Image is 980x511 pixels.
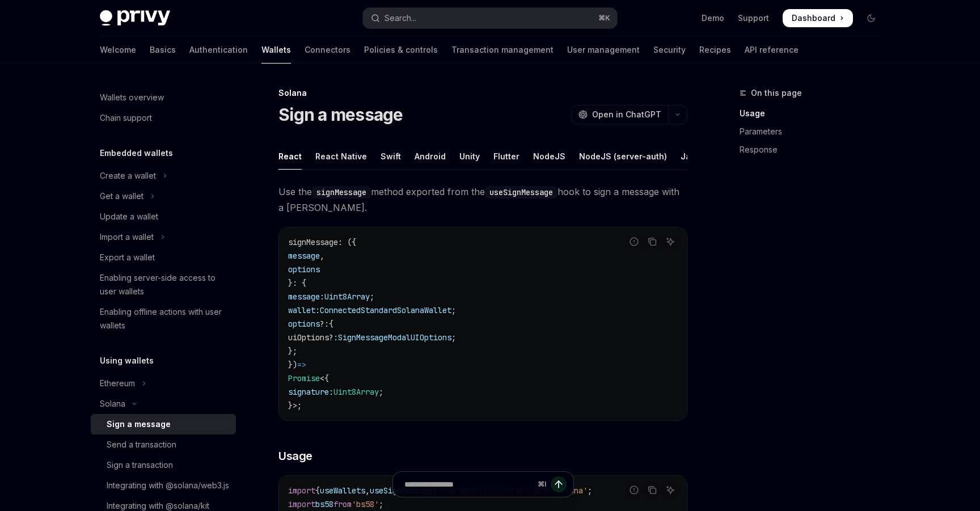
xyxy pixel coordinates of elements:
[100,36,136,64] a: Welcome
[320,319,329,329] span: ?:
[288,373,320,383] span: Promise
[107,479,229,492] div: Integrating with @solana/web3.js
[278,104,403,125] h1: Sign a message
[100,189,143,203] div: Get a wallet
[627,234,641,249] button: Report incorrect code
[485,186,557,199] code: useSignMessage
[305,36,350,64] a: Connectors
[100,230,154,244] div: Import a wallet
[288,400,302,411] span: }>;
[107,438,176,451] div: Send a transaction
[364,36,438,64] a: Policies & controls
[329,319,333,329] span: {
[740,123,889,141] a: Parameters
[278,143,302,170] div: React
[91,302,236,336] a: Enabling offline actions with user wallets
[315,143,367,170] div: React Native
[91,414,236,434] a: Sign a message
[451,305,456,315] span: ;
[653,36,686,64] a: Security
[745,36,799,64] a: API reference
[320,251,324,261] span: ,
[91,455,236,475] a: Sign a transaction
[702,12,724,24] a: Demo
[91,475,236,496] a: Integrating with @solana/web3.js
[100,305,229,332] div: Enabling offline actions with user wallets
[783,9,853,27] a: Dashboard
[100,91,164,104] div: Wallets overview
[699,36,731,64] a: Recipes
[100,271,229,298] div: Enabling server-side access to user wallets
[278,87,687,99] div: Solana
[315,305,320,315] span: :
[592,109,661,120] span: Open in ChatGPT
[333,332,338,343] span: :
[288,251,320,261] span: message
[333,387,379,397] span: Uint8Array
[493,143,519,170] div: Flutter
[91,87,236,108] a: Wallets overview
[150,36,176,64] a: Basics
[288,305,315,315] span: wallet
[91,186,236,206] button: Toggle Get a wallet section
[320,373,329,383] span: <{
[338,237,356,247] span: : ({
[288,346,297,356] span: };
[379,387,383,397] span: ;
[288,237,338,247] span: signMessage
[738,12,769,24] a: Support
[740,104,889,123] a: Usage
[645,234,660,249] button: Copy the contents from the code block
[91,206,236,227] a: Update a wallet
[681,143,700,170] div: Java
[320,305,451,315] span: ConnectedStandardSolanaWallet
[278,184,687,216] span: Use the method exported from the hook to sign a message with a [PERSON_NAME].
[91,268,236,302] a: Enabling server-side access to user wallets
[370,292,374,302] span: ;
[107,417,171,431] div: Sign a message
[338,332,451,343] span: SignMessageModalUIOptions
[288,332,333,343] span: uiOptions?
[91,434,236,455] a: Send a transaction
[288,292,324,302] span: message:
[100,169,156,183] div: Create a wallet
[288,264,320,274] span: options
[91,394,236,414] button: Toggle Solana section
[100,397,125,411] div: Solana
[278,448,312,464] span: Usage
[288,319,320,329] span: options
[551,476,567,492] button: Send message
[792,12,835,24] span: Dashboard
[100,354,154,368] h5: Using wallets
[107,458,173,472] div: Sign a transaction
[100,377,135,390] div: Ethereum
[459,143,480,170] div: Unity
[451,332,456,343] span: ;
[381,143,401,170] div: Swift
[100,146,173,160] h5: Embedded wallets
[329,387,333,397] span: :
[100,111,152,125] div: Chain support
[751,86,802,100] span: On this page
[567,36,640,64] a: User management
[312,186,371,199] code: signMessage
[261,36,291,64] a: Wallets
[579,143,667,170] div: NodeJS (server-auth)
[91,108,236,128] a: Chain support
[288,387,329,397] span: signature
[100,251,155,264] div: Export a wallet
[324,292,370,302] span: Uint8Array
[91,247,236,268] a: Export a wallet
[571,105,668,124] button: Open in ChatGPT
[385,11,416,25] div: Search...
[91,227,236,247] button: Toggle Import a wallet section
[189,36,248,64] a: Authentication
[740,141,889,159] a: Response
[100,210,158,223] div: Update a wallet
[451,36,554,64] a: Transaction management
[404,472,533,497] input: Ask a question...
[100,10,170,26] img: dark logo
[288,278,306,288] span: }: {
[91,166,236,186] button: Toggle Create a wallet section
[533,143,565,170] div: NodeJS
